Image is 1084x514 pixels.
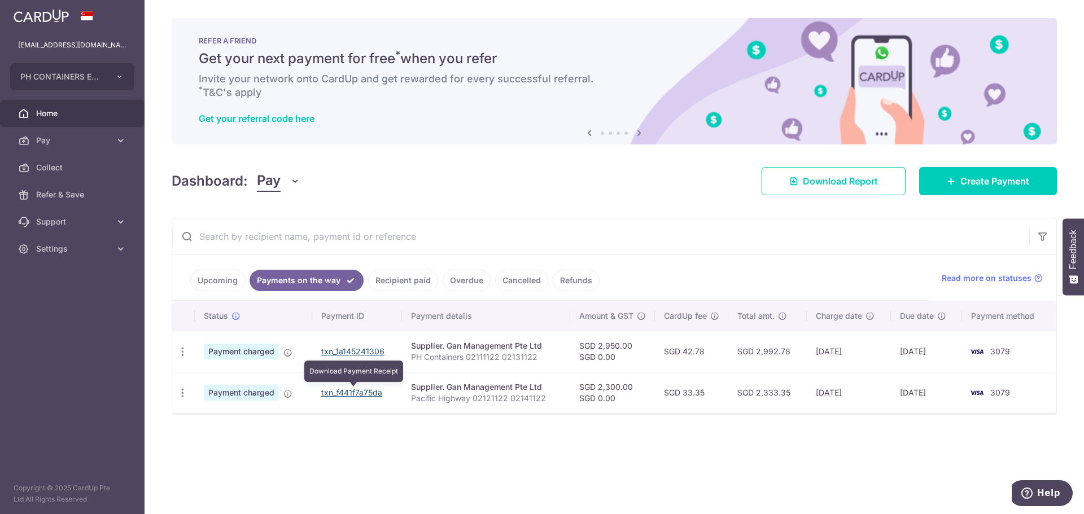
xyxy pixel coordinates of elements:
[18,39,126,51] p: [EMAIL_ADDRESS][DOMAIN_NAME]
[570,372,655,413] td: SGD 2,300.00 SGD 0.00
[402,301,570,331] th: Payment details
[199,36,1030,45] p: REFER A FRIEND
[443,270,491,291] a: Overdue
[1068,230,1078,269] span: Feedback
[10,63,134,90] button: PH CONTAINERS EXPRESS (S) PTE LTD
[257,170,300,192] button: Pay
[960,174,1029,188] span: Create Payment
[553,270,600,291] a: Refunds
[36,243,111,254] span: Settings
[368,270,438,291] a: Recipient paid
[728,331,807,372] td: SGD 2,992.78
[807,372,891,413] td: [DATE]
[411,381,561,393] div: Supplier. Gan Management Pte Ltd
[664,310,707,322] span: CardUp fee
[172,18,1057,144] img: RAF banner
[962,301,1056,331] th: Payment method
[36,162,111,173] span: Collect
[655,372,728,413] td: SGD 33.35
[190,270,245,291] a: Upcoming
[172,218,1029,254] input: Search by recipient name, payment id or reference
[900,310,934,322] span: Due date
[655,331,728,372] td: SGD 42.78
[411,352,561,363] p: PH Containers 02111122 02131122
[965,345,988,358] img: Bank Card
[36,216,111,227] span: Support
[495,270,548,291] a: Cancelled
[1012,480,1073,508] iframe: Opens a widget where you can find more information
[204,385,279,401] span: Payment charged
[891,331,961,372] td: [DATE]
[942,273,1043,284] a: Read more on statuses
[321,388,382,397] a: txn_f441f7a75da
[942,273,1031,284] span: Read more on statuses
[891,372,961,413] td: [DATE]
[204,310,228,322] span: Status
[199,72,1030,99] h6: Invite your network onto CardUp and get rewarded for every successful referral. T&C's apply
[36,108,111,119] span: Home
[172,171,248,191] h4: Dashboard:
[570,331,655,372] td: SGD 2,950.00 SGD 0.00
[737,310,775,322] span: Total amt.
[312,301,402,331] th: Payment ID
[990,346,1010,356] span: 3079
[762,167,906,195] a: Download Report
[321,346,384,356] a: txn_1a145241306
[199,113,314,124] a: Get your referral code here
[257,170,281,192] span: Pay
[20,71,104,82] span: PH CONTAINERS EXPRESS (S) PTE LTD
[304,361,403,382] div: Download Payment Receipt
[807,331,891,372] td: [DATE]
[1063,218,1084,295] button: Feedback - Show survey
[816,310,862,322] span: Charge date
[411,340,561,352] div: Supplier. Gan Management Pte Ltd
[250,270,364,291] a: Payments on the way
[965,386,988,399] img: Bank Card
[728,372,807,413] td: SGD 2,333.35
[579,310,633,322] span: Amount & GST
[36,135,111,146] span: Pay
[199,50,1030,68] h5: Get your next payment for free when you refer
[803,174,878,188] span: Download Report
[14,9,69,23] img: CardUp
[919,167,1057,195] a: Create Payment
[36,189,111,200] span: Refer & Save
[411,393,561,404] p: Pacific Highway 02121122 02141122
[204,344,279,359] span: Payment charged
[990,388,1010,397] span: 3079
